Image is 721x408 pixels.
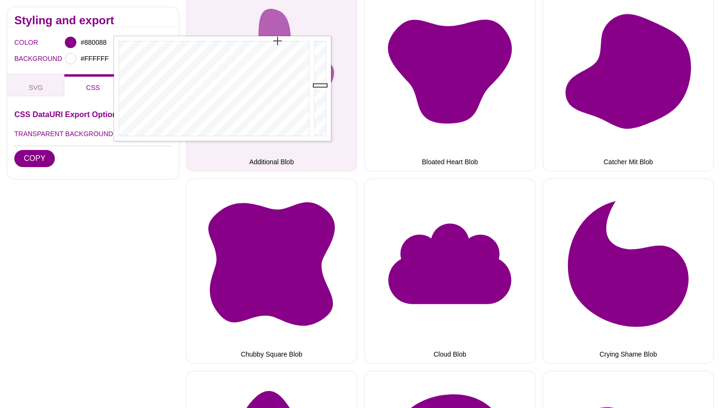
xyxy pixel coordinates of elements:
label: TRANSPARENT BACKGROUND [14,128,113,140]
h3: CSS DataURI Export Options [14,110,172,118]
span: SVG [29,84,43,91]
button: Chubby Square Blob [186,179,357,364]
button: COPY [14,150,55,167]
button: SVG [7,74,64,96]
button: Crying Shame Blob [543,179,714,364]
h2: Styling and export [14,17,172,24]
button: Cloud Blob [364,179,536,364]
label: BACKGROUND [14,52,26,65]
label: COLOR [14,36,26,49]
